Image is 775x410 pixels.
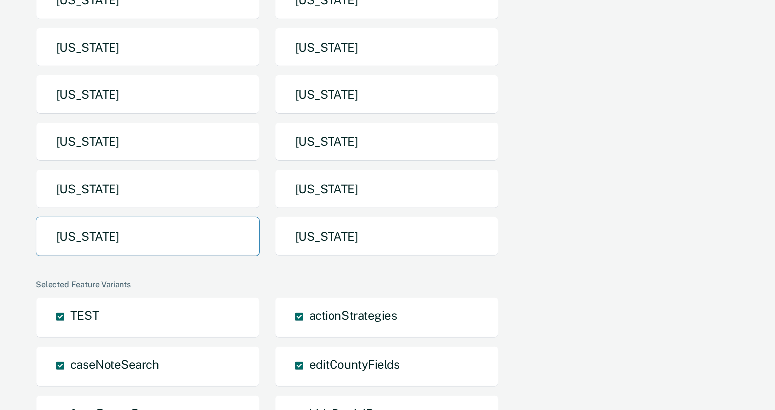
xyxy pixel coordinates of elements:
button: [US_STATE] [275,122,499,161]
button: [US_STATE] [275,217,499,256]
span: editCountyFields [309,357,399,371]
button: [US_STATE] [275,28,499,67]
button: [US_STATE] [36,75,260,114]
button: [US_STATE] [36,122,260,161]
span: TEST [70,308,99,322]
button: [US_STATE] [36,217,260,256]
button: [US_STATE] [275,169,499,209]
button: [US_STATE] [275,75,499,114]
span: actionStrategies [309,308,397,322]
span: caseNoteSearch [70,357,159,371]
button: [US_STATE] [36,28,260,67]
button: [US_STATE] [36,169,260,209]
div: Selected Feature Variants [36,280,735,289]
